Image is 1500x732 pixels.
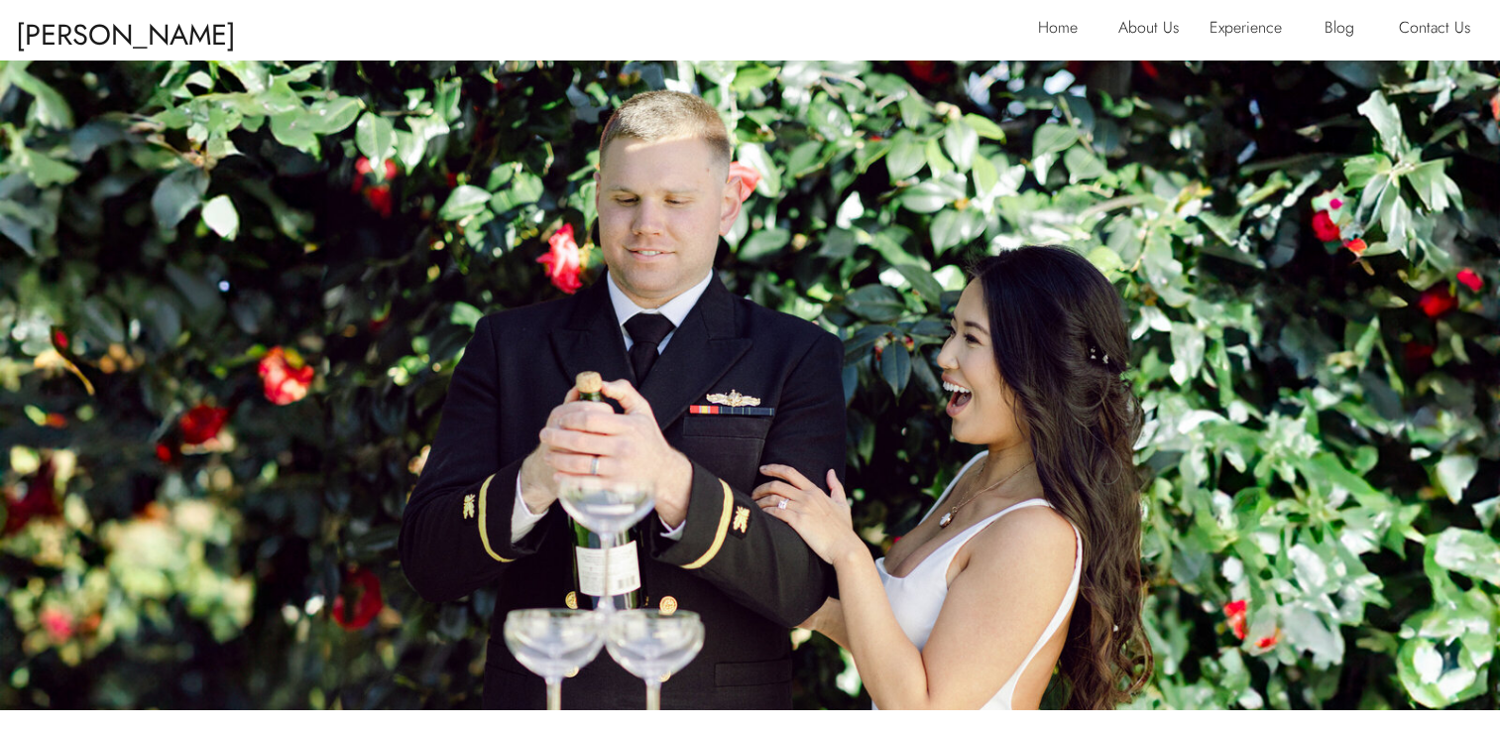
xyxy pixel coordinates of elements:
a: Experience [1210,14,1298,46]
a: Home [1038,14,1090,46]
a: Blog [1325,14,1369,46]
a: Contact Us [1399,14,1483,46]
p: [PERSON_NAME] & [PERSON_NAME] [16,9,257,46]
a: About Us [1118,14,1196,46]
